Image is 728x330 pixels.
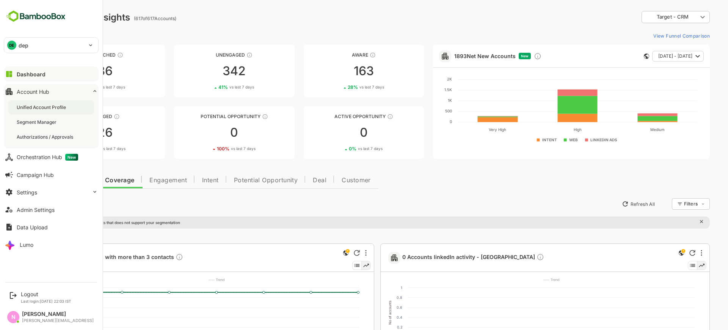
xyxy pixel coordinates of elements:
[18,197,74,211] a: New Insights
[21,291,71,297] div: Logout
[626,51,677,62] button: [DATE] - [DATE]
[419,109,425,113] text: 500
[315,248,324,259] div: This is a global insight. Segment selection is not applicable for this view
[107,16,150,21] ag: ( 617 of 617 Accounts)
[361,114,367,120] div: These accounts have open opportunities which might be at any of the Sales Stages
[35,315,41,319] text: 200
[423,119,425,124] text: 0
[4,38,98,53] div: DEdep
[370,315,376,319] text: 0.4
[370,305,376,309] text: 0.6
[74,146,99,152] span: vs last 7 days
[147,52,268,58] div: Unengaged
[35,305,41,309] text: 300
[657,197,683,211] div: Filters
[315,177,344,183] span: Customer
[40,253,160,262] a: 454 Accounts with more than 3 contactsDescription not present
[182,278,198,282] text: ---- Trend
[547,127,555,132] text: High
[277,52,397,58] div: Aware
[657,201,671,207] div: Filters
[91,52,97,58] div: These accounts have not been engaged with for a defined time period
[35,286,41,290] text: 500
[4,237,99,252] button: Lumo
[624,30,683,42] button: View Funnel Comparison
[462,127,480,132] text: Very High
[331,146,356,152] span: vs last 7 days
[4,9,68,24] img: BambooboxFullLogoMark.5f36c76dfaba33ec1ec1367b70bb1252.svg
[190,146,229,152] div: 100 %
[421,98,425,103] text: 1K
[333,84,358,90] span: vs last 7 days
[286,177,300,183] span: Deal
[630,14,662,20] span: Target - CRM
[65,154,78,161] span: New
[17,134,75,140] div: Authorizations / Approvals
[203,84,227,90] span: vs last 7 days
[624,127,638,132] text: Medium
[33,220,154,225] p: There are global insights that does not support your segmentation
[17,104,67,111] div: Unified Account Profile
[376,253,521,262] a: 0 Accounts linkedIn activity - [GEOGRAPHIC_DATA]Description not present
[339,250,340,256] div: More
[26,300,30,325] text: No of accounts
[18,106,138,159] a: EngagedThese accounts are warm, further nurturing would qualify them to MQAs2644%vs last 7 days
[147,114,268,119] div: Potential Opportunity
[35,295,41,300] text: 400
[4,185,99,200] button: Settings
[4,167,99,182] button: Campaign Hub
[4,84,99,99] button: Account Hub
[7,311,19,323] div: N
[26,177,108,183] span: Data Quality and Coverage
[17,88,49,95] div: Account Hub
[17,172,54,178] div: Campaign Hub
[4,219,99,235] button: Data Upload
[663,250,669,256] div: Refresh
[277,106,397,159] a: Active OpportunityThese accounts have open opportunities which might be at any of the Sales Stage...
[204,146,229,152] span: vs last 7 days
[18,65,138,77] div: 86
[650,248,659,259] div: This is a global insight. Segment selection is not applicable for this view
[18,52,138,58] div: Unreached
[192,84,227,90] div: 41 %
[18,12,104,23] div: Dashboard Insights
[361,300,366,325] text: No of accounts
[277,126,397,139] div: 0
[420,77,425,81] text: 2K
[22,318,94,323] div: [PERSON_NAME][EMAIL_ADDRESS]
[277,45,397,97] a: AwareThese accounts have just entered the buying cycle and need further nurturing16328%vs last 7 ...
[620,14,671,21] div: Target - CRM
[4,202,99,217] button: Admin Settings
[74,84,99,90] span: vs last 7 days
[220,52,226,58] div: These accounts have not shown enough engagement and need nurturing
[4,66,99,82] button: Dashboard
[617,54,623,59] div: This card does not support filter and segments
[147,106,268,159] a: Potential OpportunityThese accounts are MQAs and can be passed on to Inside Sales0100%vs last 7 days
[7,41,16,50] div: DE
[632,51,666,61] span: [DATE] - [DATE]
[322,146,356,152] div: 0 %
[149,253,157,262] div: Description not present
[176,177,192,183] span: Intent
[343,52,349,58] div: These accounts have just entered the buying cycle and need further nurturing
[235,114,242,120] div: These accounts are MQAs and can be passed on to Inside Sales
[4,150,99,165] button: Orchestration HubNew
[17,154,78,161] div: Orchestration Hub
[428,53,489,59] a: 1893Net New Accounts
[327,250,333,256] div: Refresh
[17,71,45,77] div: Dashboard
[87,114,93,120] div: These accounts are warm, further nurturing would qualify them to MQAs
[18,126,138,139] div: 26
[62,146,99,152] div: 44 %
[18,45,138,97] a: UnreachedThese accounts have not been engaged with for a defined time period8662%vs last 7 days
[19,41,28,49] p: dep
[592,198,632,210] button: Refresh All
[321,84,358,90] div: 28 %
[277,114,397,119] div: Active Opportunity
[494,54,502,58] span: New
[370,295,376,300] text: 0.8
[147,65,268,77] div: 342
[62,84,99,90] div: 62 %
[123,177,160,183] span: Engagement
[21,299,71,303] p: Last login: [DATE] 22:03 IST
